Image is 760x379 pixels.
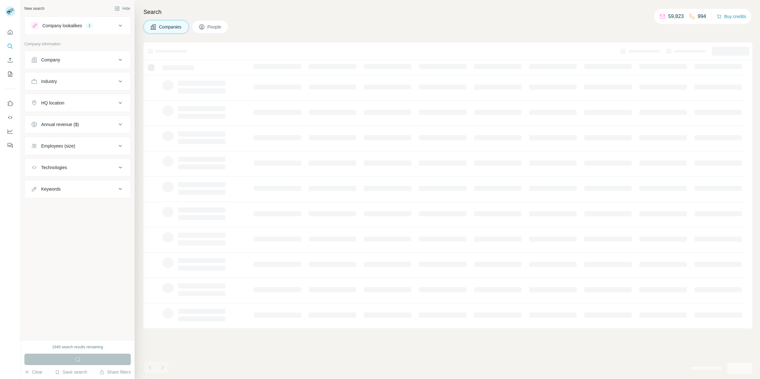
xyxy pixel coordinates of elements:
button: Hide [110,4,135,13]
button: Buy credits [717,12,746,21]
button: Technologies [25,160,130,175]
div: Employees (size) [41,143,75,149]
button: Quick start [5,27,15,38]
div: 1 [86,23,93,28]
span: Companies [159,24,182,30]
p: Company information [24,41,131,47]
button: HQ location [25,95,130,111]
button: Feedback [5,140,15,151]
div: 1940 search results remaining [52,344,103,350]
button: Employees (size) [25,138,130,154]
p: 994 [698,13,706,20]
div: Company lookalikes [42,22,82,29]
div: Company [41,57,60,63]
div: New search [24,6,44,11]
div: Annual revenue ($) [41,121,79,128]
button: Company lookalikes1 [25,18,130,33]
p: 59,823 [668,13,684,20]
div: Industry [41,78,57,85]
span: People [207,24,222,30]
button: Enrich CSV [5,54,15,66]
button: Clear [24,369,42,375]
button: Share filters [99,369,131,375]
button: Keywords [25,181,130,197]
button: Company [25,52,130,67]
button: Industry [25,74,130,89]
button: Search [5,41,15,52]
div: Keywords [41,186,60,192]
div: HQ location [41,100,64,106]
button: Use Surfe on LinkedIn [5,98,15,109]
button: Use Surfe API [5,112,15,123]
div: Technologies [41,164,67,171]
button: Annual revenue ($) [25,117,130,132]
button: Dashboard [5,126,15,137]
button: My lists [5,68,15,80]
button: Save search [55,369,87,375]
h4: Search [143,8,752,16]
